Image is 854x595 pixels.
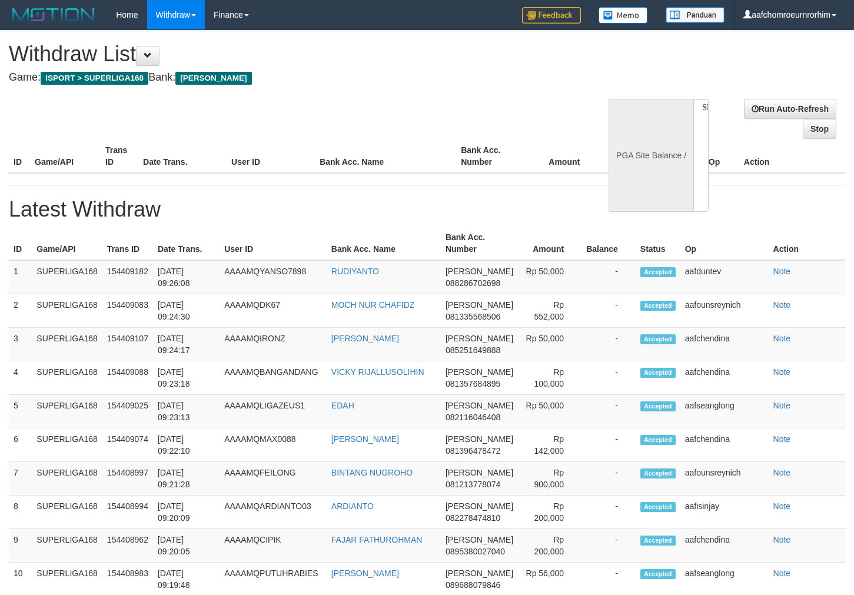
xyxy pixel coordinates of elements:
[153,496,220,529] td: [DATE] 09:20:09
[446,345,500,355] span: 085251649888
[153,328,220,361] td: [DATE] 09:24:17
[220,428,327,462] td: AAAAMQMAX0088
[446,468,513,477] span: [PERSON_NAME]
[456,139,527,173] th: Bank Acc. Number
[446,446,500,456] span: 081396478472
[773,468,791,477] a: Note
[773,401,791,410] a: Note
[518,260,581,294] td: Rp 50,000
[597,139,662,173] th: Balance
[9,462,32,496] td: 7
[331,300,415,310] a: MOCH NUR CHAFIDZ
[138,139,227,173] th: Date Trans.
[101,139,138,173] th: Trans ID
[640,502,676,512] span: Accepted
[220,294,327,328] td: AAAAMQDK67
[773,334,791,343] a: Note
[680,361,769,395] td: aafchendina
[32,294,102,328] td: SUPERLIGA168
[102,428,153,462] td: 154409074
[153,529,220,563] td: [DATE] 09:20:05
[153,428,220,462] td: [DATE] 09:22:10
[331,401,354,410] a: EDAH
[446,535,513,544] span: [PERSON_NAME]
[331,569,399,578] a: [PERSON_NAME]
[446,569,513,578] span: [PERSON_NAME]
[666,7,725,23] img: panduan.png
[581,428,636,462] td: -
[518,294,581,328] td: Rp 552,000
[773,267,791,276] a: Note
[153,361,220,395] td: [DATE] 09:23:18
[446,547,505,556] span: 0895380027040
[30,139,101,173] th: Game/API
[640,536,676,546] span: Accepted
[331,535,423,544] a: FAJAR FATHUROHMAN
[220,361,327,395] td: AAAAMQBANGANDANG
[773,535,791,544] a: Note
[739,139,845,173] th: Action
[522,7,581,24] img: Feedback.jpg
[9,6,98,24] img: MOTION_logo.png
[220,395,327,428] td: AAAAMQLIGAZEUS1
[9,529,32,563] td: 9
[220,227,327,260] th: User ID
[581,496,636,529] td: -
[220,529,327,563] td: AAAAMQCIPIK
[581,260,636,294] td: -
[446,379,500,388] span: 081357684895
[9,428,32,462] td: 6
[518,428,581,462] td: Rp 142,000
[102,462,153,496] td: 154408997
[803,119,836,139] a: Stop
[518,361,581,395] td: Rp 100,000
[153,227,220,260] th: Date Trans.
[9,42,557,66] h1: Withdraw List
[446,278,500,288] span: 088286702698
[640,468,676,478] span: Accepted
[102,361,153,395] td: 154409088
[32,260,102,294] td: SUPERLIGA168
[581,227,636,260] th: Balance
[680,395,769,428] td: aafseanglong
[32,361,102,395] td: SUPERLIGA168
[102,328,153,361] td: 154409107
[9,328,32,361] td: 3
[680,462,769,496] td: aafounsreynich
[640,334,676,344] span: Accepted
[446,267,513,276] span: [PERSON_NAME]
[9,260,32,294] td: 1
[32,227,102,260] th: Game/API
[327,227,441,260] th: Bank Acc. Name
[9,361,32,395] td: 4
[331,267,379,276] a: RUDIYANTO
[446,334,513,343] span: [PERSON_NAME]
[102,260,153,294] td: 154409182
[9,198,845,221] h1: Latest Withdraw
[581,529,636,563] td: -
[331,501,374,511] a: ARDIANTO
[636,227,680,260] th: Status
[518,328,581,361] td: Rp 50,000
[153,462,220,496] td: [DATE] 09:21:28
[680,328,769,361] td: aafchendina
[220,462,327,496] td: AAAAMQFEILONG
[32,395,102,428] td: SUPERLIGA168
[9,496,32,529] td: 8
[9,395,32,428] td: 5
[773,434,791,444] a: Note
[32,328,102,361] td: SUPERLIGA168
[227,139,315,173] th: User ID
[9,294,32,328] td: 2
[441,227,518,260] th: Bank Acc. Number
[581,328,636,361] td: -
[446,434,513,444] span: [PERSON_NAME]
[331,468,413,477] a: BINTANG NUGROHO
[153,260,220,294] td: [DATE] 09:26:08
[773,300,791,310] a: Note
[41,72,148,85] span: ISPORT > SUPERLIGA168
[446,401,513,410] span: [PERSON_NAME]
[446,367,513,377] span: [PERSON_NAME]
[9,139,30,173] th: ID
[220,260,327,294] td: AAAAMQYANSO7898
